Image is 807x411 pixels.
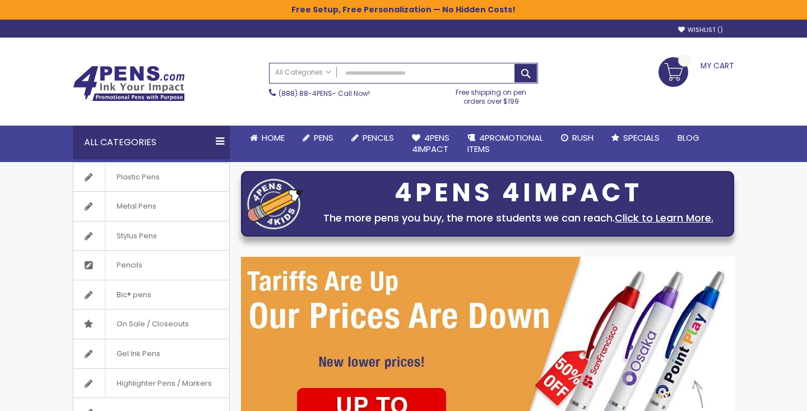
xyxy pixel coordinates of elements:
span: Specials [623,132,660,144]
a: Specials [602,126,669,150]
a: 4Pens4impact [403,126,458,162]
div: The more pens you buy, the more students we can reach. [309,210,728,226]
span: All Categories [275,68,331,77]
div: 4PENS 4IMPACT [309,181,728,205]
span: Bic® pens [105,280,163,310]
span: - Call Now! [279,89,370,98]
a: Metal Pens [73,192,229,221]
span: Highlighter Pens / Markers [105,369,223,398]
span: 4PROMOTIONAL ITEMS [467,132,543,155]
div: All Categories [73,126,230,159]
a: Pencils [73,251,229,280]
a: Stylus Pens [73,221,229,251]
a: Home [241,126,294,150]
a: Blog [669,126,708,150]
span: Plastic Pens [105,163,171,192]
div: Free shipping on pen orders over $199 [444,84,539,106]
span: Gel Ink Pens [105,339,171,368]
a: Plastic Pens [73,163,229,192]
span: Pencils [363,132,394,144]
a: Pencils [342,126,403,150]
a: Click to Learn More. [615,211,713,225]
a: 4PROMOTIONALITEMS [458,126,552,162]
a: On Sale / Closeouts [73,310,229,339]
a: Highlighter Pens / Markers [73,369,229,398]
span: Pencils [105,251,154,280]
img: four_pen_logo.png [247,178,303,229]
a: Bic® pens [73,280,229,310]
span: Pens [314,132,333,144]
span: Metal Pens [105,192,168,221]
a: Gel Ink Pens [73,339,229,368]
a: Pens [294,126,342,150]
span: Rush [572,132,593,144]
a: All Categories [270,63,337,82]
img: 4Pens Custom Pens and Promotional Products [73,66,185,101]
span: Blog [678,132,699,144]
a: (888) 88-4PENS [279,89,332,98]
span: Home [262,132,285,144]
span: 4Pens 4impact [412,132,449,155]
span: On Sale / Closeouts [105,310,200,339]
span: Stylus Pens [105,221,168,251]
a: Rush [552,126,602,150]
a: Wishlist [678,26,723,34]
